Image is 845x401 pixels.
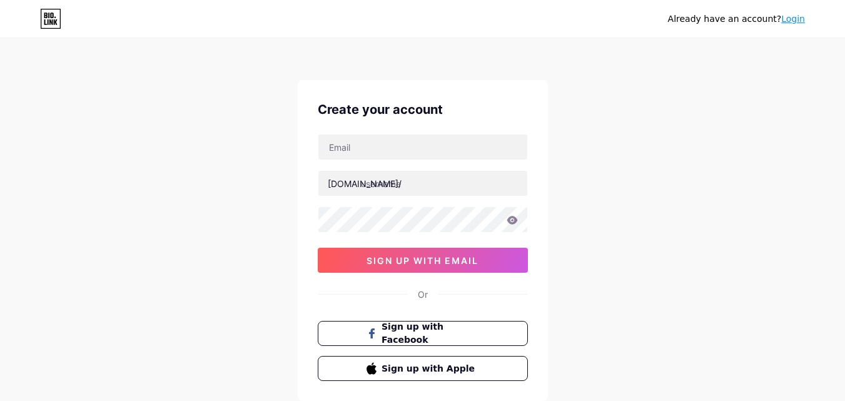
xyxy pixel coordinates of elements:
div: [DOMAIN_NAME]/ [328,177,402,190]
button: Sign up with Apple [318,356,528,381]
div: Create your account [318,100,528,119]
span: sign up with email [367,255,478,266]
a: Login [781,14,805,24]
div: Or [418,288,428,301]
div: Already have an account? [668,13,805,26]
span: Sign up with Facebook [382,320,478,347]
input: username [318,171,527,196]
span: Sign up with Apple [382,362,478,375]
button: sign up with email [318,248,528,273]
button: Sign up with Facebook [318,321,528,346]
input: Email [318,135,527,160]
